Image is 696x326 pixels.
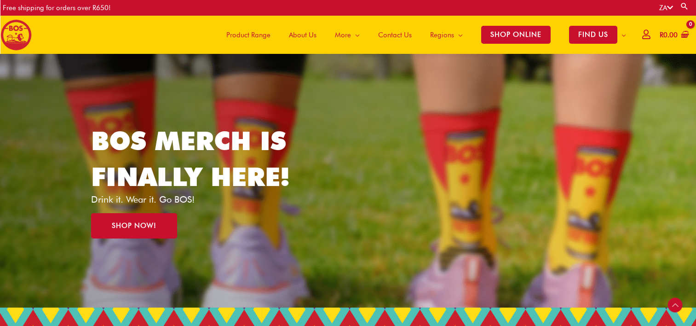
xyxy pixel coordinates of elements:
span: SHOP ONLINE [481,26,551,44]
span: Regions [430,21,454,49]
a: Regions [421,16,472,54]
a: About Us [280,16,326,54]
p: Drink it. Wear it. Go BOS! [91,195,304,204]
bdi: 0.00 [660,31,678,39]
span: About Us [289,21,316,49]
img: BOS logo finals-200px [0,19,32,51]
nav: Site Navigation [210,16,635,54]
span: Product Range [226,21,270,49]
a: BOS MERCH IS FINALLY HERE! [91,125,290,192]
span: More [335,21,351,49]
a: More [326,16,369,54]
span: SHOP NOW! [112,222,156,229]
span: FIND US [569,26,617,44]
a: SHOP ONLINE [472,16,560,54]
span: Contact Us [378,21,412,49]
a: ZA [659,4,673,12]
a: SHOP NOW! [91,213,177,239]
a: Product Range [217,16,280,54]
a: Contact Us [369,16,421,54]
span: R [660,31,663,39]
a: Search button [680,2,689,11]
a: View Shopping Cart, empty [658,25,689,46]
